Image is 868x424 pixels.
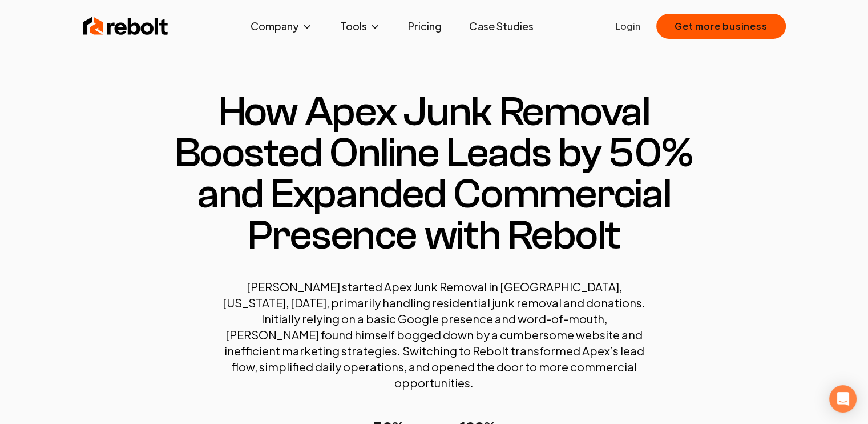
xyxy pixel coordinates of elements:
p: [PERSON_NAME] started Apex Junk Removal in [GEOGRAPHIC_DATA], [US_STATE], [DATE], primarily handl... [217,279,651,391]
button: Tools [331,15,390,38]
div: Open Intercom Messenger [829,385,857,413]
a: Login [616,19,640,33]
a: Pricing [399,15,451,38]
a: Case Studies [460,15,542,38]
button: Get more business [656,14,786,39]
button: Company [241,15,322,38]
img: Rebolt Logo [83,15,168,38]
h1: How Apex Junk Removal Boosted Online Leads by 50% and Expanded Commercial Presence with Rebolt [151,91,717,256]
